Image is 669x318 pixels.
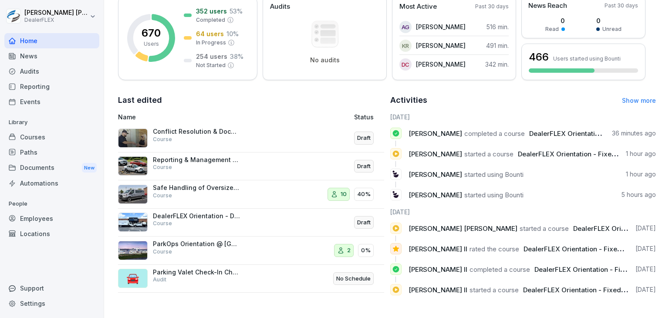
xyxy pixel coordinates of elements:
p: Course [153,248,172,256]
a: Paths [4,145,99,160]
p: 38 % [230,52,243,61]
p: 40% [357,190,371,199]
div: KR [399,40,412,52]
a: Events [4,94,99,109]
img: zk0x44riwstrlgqryo3l2fe3.png [118,129,148,148]
a: Home [4,33,99,48]
p: Users [144,40,159,48]
div: DC [399,58,412,71]
p: Name [118,112,281,122]
a: Reporting & Management of Claims (Supervisor)CourseDraft [118,152,384,181]
p: Past 30 days [605,2,638,10]
p: 🚘 [126,271,139,286]
p: [PERSON_NAME] [416,22,466,31]
p: Most Active [399,2,437,12]
p: 1 hour ago [626,170,656,179]
span: completed a course [464,129,525,138]
span: started using Bounti [464,170,524,179]
p: News Reach [528,1,567,11]
p: [DATE] [635,244,656,253]
p: Parking Valet Check-In Checklist [153,268,240,276]
p: Audits [270,2,290,12]
p: In Progress [196,39,226,47]
p: [DATE] [635,285,656,294]
a: DealerFLEX Orientation - Detail DivisionCourseDraft [118,209,384,237]
span: completed a course [470,265,530,274]
p: 352 users [196,7,227,16]
p: DealerFLEX Orientation - Detail Division [153,212,240,220]
span: started a course [520,224,569,233]
p: Draft [357,162,371,171]
div: Settings [4,296,99,311]
p: 1 hour ago [626,149,656,158]
a: Show more [622,97,656,104]
p: People [4,197,99,211]
p: 5 hours ago [622,190,656,199]
div: Support [4,281,99,296]
p: Completed [196,16,225,24]
div: AG [399,21,412,33]
a: 🚘Parking Valet Check-In ChecklistAuditNo Schedule [118,265,384,293]
p: 10 [341,190,347,199]
span: [PERSON_NAME] II [409,265,467,274]
p: [DATE] [635,224,656,233]
span: [PERSON_NAME] [409,170,462,179]
span: [PERSON_NAME] II [409,245,467,253]
a: Employees [4,211,99,226]
p: Not Started [196,61,226,69]
p: No audits [310,56,340,64]
p: Course [153,135,172,143]
a: News [4,48,99,64]
span: [PERSON_NAME] II [409,286,467,294]
p: 670 [142,28,161,38]
p: Audit [153,276,166,284]
a: Courses [4,129,99,145]
p: Course [153,163,172,171]
div: Documents [4,160,99,176]
p: Safe Handling of Oversized Vehicles [153,184,240,192]
p: 516 min. [487,22,509,31]
a: ParkOps Orientation @ [GEOGRAPHIC_DATA]Course20% [118,237,384,265]
span: [PERSON_NAME] [409,150,462,158]
a: Conflict Resolution & Documentation (Supervisor)CourseDraft [118,124,384,152]
p: Unread [602,25,622,33]
h6: [DATE] [390,207,656,217]
p: 10 % [226,29,239,38]
a: Safe Handling of Oversized VehiclesCourse1040% [118,180,384,209]
p: Course [153,192,172,200]
h2: Last edited [118,94,384,106]
p: [PERSON_NAME] [416,60,466,69]
p: Draft [357,134,371,142]
p: Read [545,25,559,33]
span: started a course [464,150,514,158]
p: Past 30 days [475,3,509,10]
a: Automations [4,176,99,191]
p: Status [354,112,374,122]
p: 53 % [230,7,243,16]
div: Reporting [4,79,99,94]
p: 491 min. [486,41,509,50]
span: rated the course [470,245,519,253]
span: started using Bounti [464,191,524,199]
a: DocumentsNew [4,160,99,176]
img: mk82rbguh2ncxwxcf8nh6q1f.png [118,156,148,176]
a: Audits [4,64,99,79]
p: Draft [357,218,371,227]
p: 0% [361,246,371,255]
h6: [DATE] [390,112,656,122]
div: New [82,163,97,173]
img: iylp24rw87ejcq0bh277qvmh.png [118,213,148,232]
span: started a course [470,286,519,294]
p: Course [153,220,172,227]
span: [PERSON_NAME] [PERSON_NAME] [409,224,517,233]
p: 0 [596,16,622,25]
p: 342 min. [485,60,509,69]
p: Conflict Resolution & Documentation (Supervisor) [153,128,240,135]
